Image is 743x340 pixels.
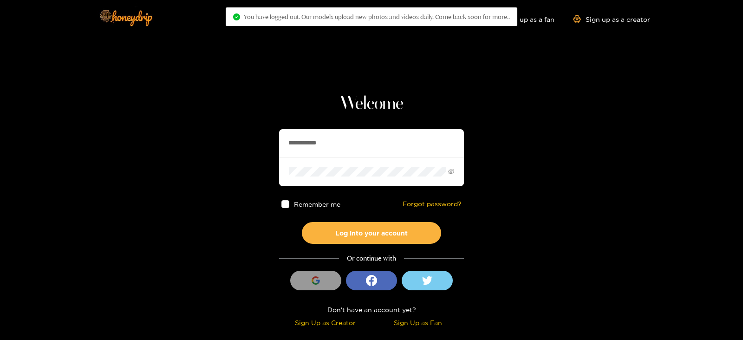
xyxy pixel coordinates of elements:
span: You have logged out. Our models upload new photos and videos daily. Come back soon for more.. [244,13,510,20]
div: Or continue with [279,253,464,264]
h1: Welcome [279,93,464,115]
a: Sign up as a fan [491,15,554,23]
button: Log into your account [302,222,441,244]
a: Forgot password? [403,200,462,208]
div: Don't have an account yet? [279,304,464,315]
span: Remember me [294,201,340,208]
a: Sign up as a creator [573,15,650,23]
div: Sign Up as Fan [374,317,462,328]
span: eye-invisible [448,169,454,175]
div: Sign Up as Creator [281,317,369,328]
span: check-circle [233,13,240,20]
